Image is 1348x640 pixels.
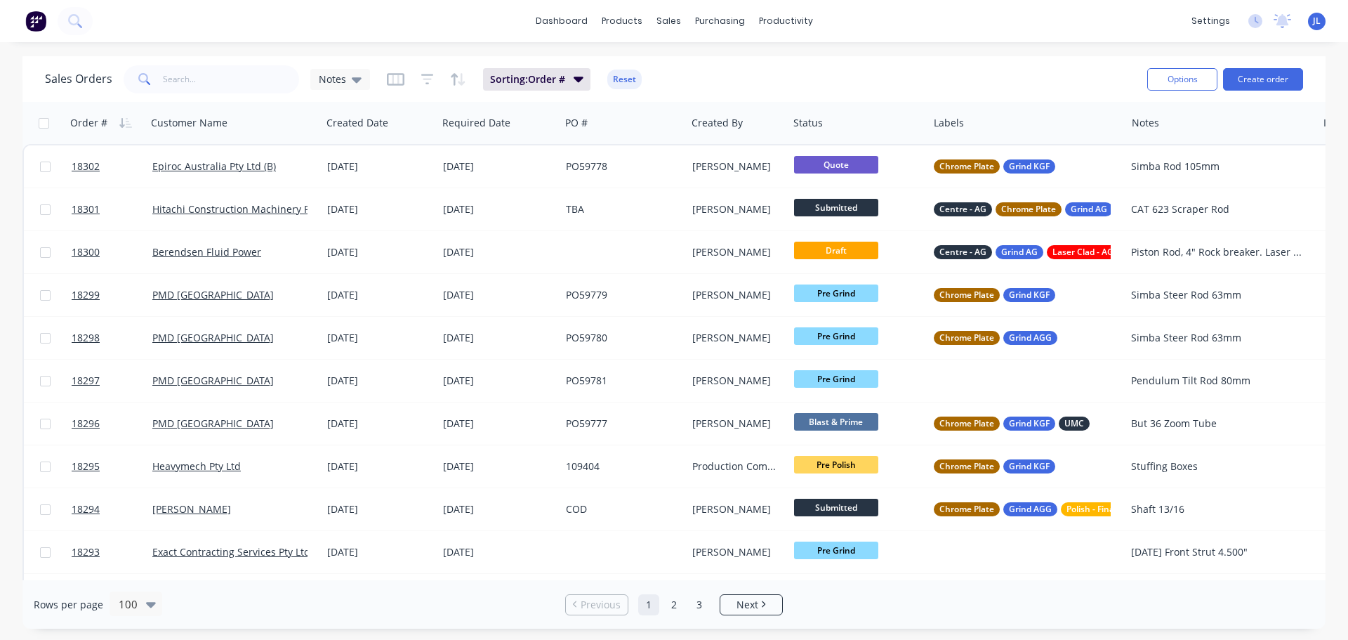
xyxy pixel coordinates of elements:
ul: Pagination [560,594,788,615]
button: Chrome PlateGrind KGF [934,459,1055,474]
div: [DATE] [443,374,555,388]
div: [PERSON_NAME] [692,245,779,259]
span: JL [1313,15,1321,27]
span: Chrome Plate [939,502,994,516]
a: Page 3 [689,594,710,615]
div: Simba Steer Rod 63mm [1131,331,1302,345]
span: 18302 [72,159,100,174]
div: [PERSON_NAME] [692,417,779,431]
a: dashboard [529,11,595,32]
span: Centre - AG [939,202,986,216]
a: 18301 [72,188,152,230]
div: [DATE] [327,502,432,516]
div: [DATE] [327,417,432,431]
a: PMD [GEOGRAPHIC_DATA] [152,374,274,387]
span: 18297 [72,374,100,388]
span: Chrome Plate [939,331,994,345]
div: [DATE] [327,545,432,559]
a: 18296 [72,403,152,445]
span: Notes [319,72,346,86]
span: Chrome Plate [1001,202,1056,216]
div: [DATE] [327,202,432,216]
a: 18299 [72,274,152,316]
span: Grind KGF [1009,288,1050,302]
span: Grind AGG [1009,502,1052,516]
div: PO59780 [566,331,675,345]
div: PO59778 [566,159,675,174]
a: 18302 [72,145,152,188]
div: [PERSON_NAME] [692,502,779,516]
div: [DATE] [443,331,555,345]
span: Rows per page [34,598,103,612]
button: Create order [1223,68,1303,91]
span: Sorting: Order # [490,72,565,86]
div: Required Date [442,116,510,130]
button: Centre - AGChrome PlateGrind AG [934,202,1221,216]
div: Order # [70,116,107,130]
div: purchasing [688,11,752,32]
button: Options [1147,68,1217,91]
span: Chrome Plate [939,417,994,431]
div: [DATE] [443,459,555,474]
span: 18293 [72,545,100,559]
span: Grind KGF [1009,417,1050,431]
div: Created By [692,116,743,130]
span: 18300 [72,245,100,259]
h1: Sales Orders [45,72,112,86]
span: Grind KGF [1009,459,1050,474]
div: [DATE] [327,159,432,174]
div: [DATE] Front Strut 4.500" [1131,545,1302,559]
span: Blast & Prime [794,413,878,431]
div: PO59781 [566,374,675,388]
button: Chrome PlateGrind AGG [934,331,1057,345]
div: products [595,11,649,32]
button: Chrome PlateGrind AGGPolish - Final [934,502,1122,516]
span: Chrome Plate [939,288,994,302]
div: [PERSON_NAME] [692,202,779,216]
a: Hitachi Construction Machinery Pty Ltd [152,202,336,216]
span: 18295 [72,459,100,474]
div: COD [566,502,675,516]
button: Chrome PlateGrind KGF [934,288,1055,302]
a: Next page [720,598,782,612]
a: Page 1 is your current page [638,594,659,615]
div: PO59779 [566,288,675,302]
div: PO59777 [566,417,675,431]
div: Pendulum Tilt Rod 80mm [1131,374,1302,388]
div: Simba Rod 105mm [1131,159,1302,174]
img: Factory [25,11,46,32]
div: Simba Steer Rod 63mm [1131,288,1302,302]
a: Heavymech Pty Ltd [152,459,241,473]
span: Submitted [794,199,878,216]
div: [DATE] [327,331,432,345]
div: [PERSON_NAME] [692,545,779,559]
a: 18294 [72,488,152,530]
a: PMD [GEOGRAPHIC_DATA] [152,288,274,301]
div: [DATE] [327,245,432,259]
div: Production Computer [692,459,779,474]
a: PMD [GEOGRAPHIC_DATA] [152,331,274,344]
span: 18298 [72,331,100,345]
div: [DATE] [443,417,555,431]
span: Pre Grind [794,542,878,559]
div: Created Date [326,116,388,130]
div: Status [793,116,823,130]
div: 109404 [566,459,675,474]
a: 18298 [72,317,152,359]
div: [PERSON_NAME] [692,288,779,302]
span: Centre - AG [939,245,986,259]
div: [DATE] [327,459,432,474]
div: sales [649,11,688,32]
span: Previous [581,598,621,612]
div: [DATE] [443,159,555,174]
div: [PERSON_NAME] [692,331,779,345]
div: [DATE] [327,374,432,388]
div: Piston Rod, 4" Rock breaker. Laser Clad [1131,245,1302,259]
div: [DATE] [443,202,555,216]
div: [DATE] [443,288,555,302]
button: Centre - AGGrind AGLaser Clad - AG [934,245,1184,259]
div: Stuffing Boxes [1131,459,1302,474]
button: Sorting:Order # [483,68,590,91]
span: Grind AGG [1009,331,1052,345]
span: Quote [794,156,878,174]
